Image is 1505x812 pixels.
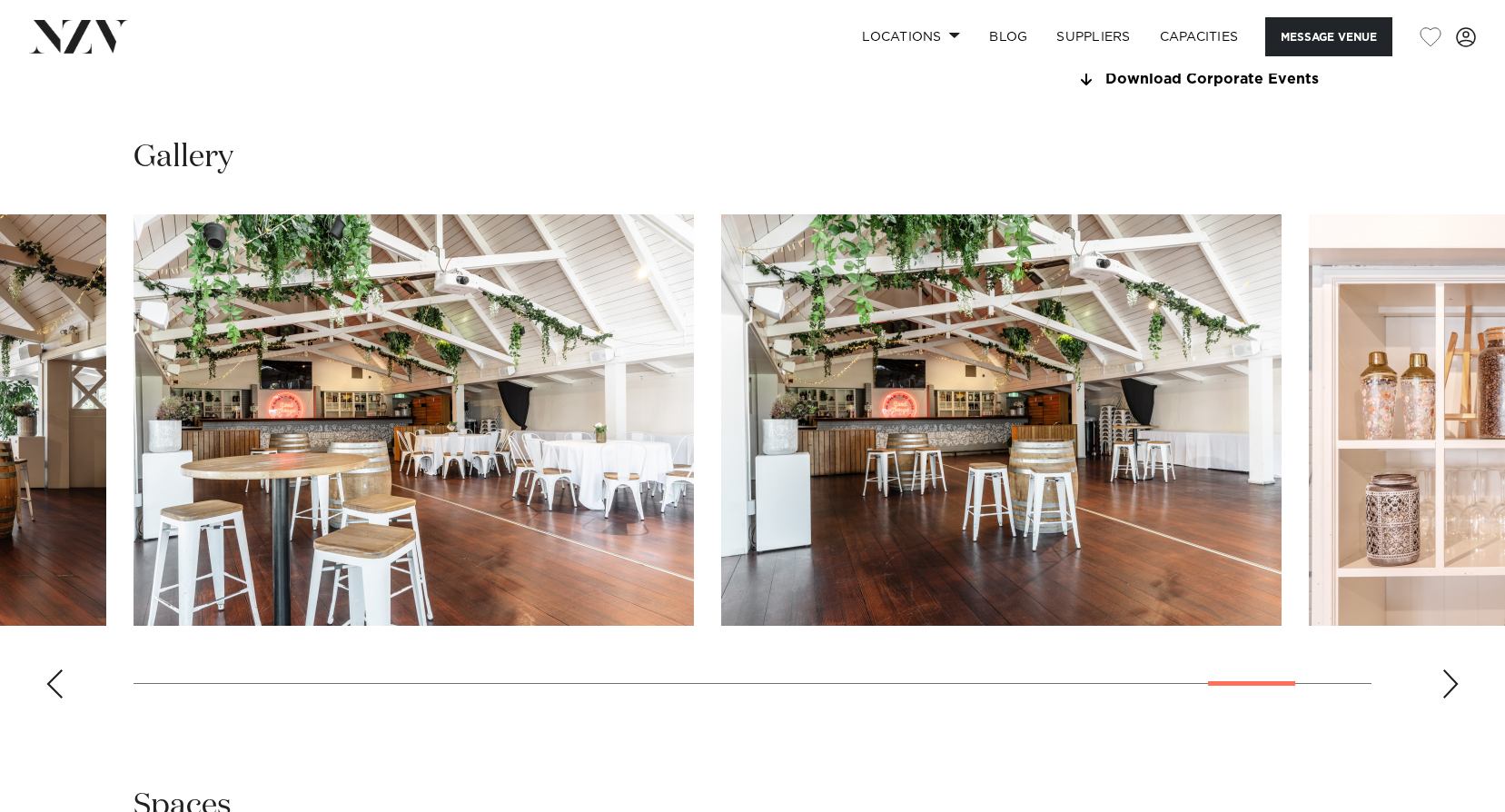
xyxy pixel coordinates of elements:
[29,20,128,53] img: nzv-logo.png
[1265,17,1392,56] button: Message Venue
[134,214,694,626] swiper-slide: 27 / 30
[1042,17,1144,56] a: SUPPLIERS
[1145,17,1253,56] a: Capacities
[721,214,1282,626] swiper-slide: 28 / 30
[134,137,233,178] h2: Gallery
[1075,72,1371,88] a: Download Corporate Events
[975,17,1042,56] a: BLOG
[847,17,975,56] a: Locations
